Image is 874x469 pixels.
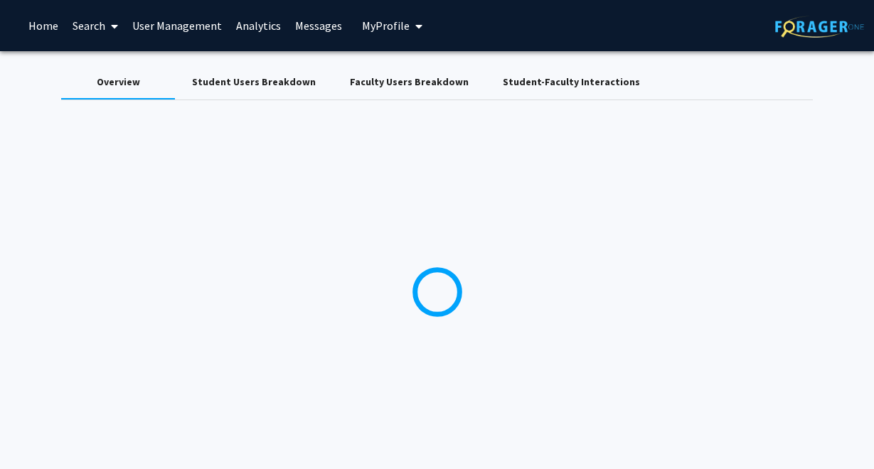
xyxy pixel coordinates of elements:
[229,1,288,50] a: Analytics
[503,75,640,90] div: Student-Faculty Interactions
[775,16,864,38] img: ForagerOne Logo
[97,75,140,90] div: Overview
[350,75,469,90] div: Faculty Users Breakdown
[125,1,229,50] a: User Management
[21,1,65,50] a: Home
[192,75,316,90] div: Student Users Breakdown
[65,1,125,50] a: Search
[288,1,349,50] a: Messages
[362,18,410,33] span: My Profile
